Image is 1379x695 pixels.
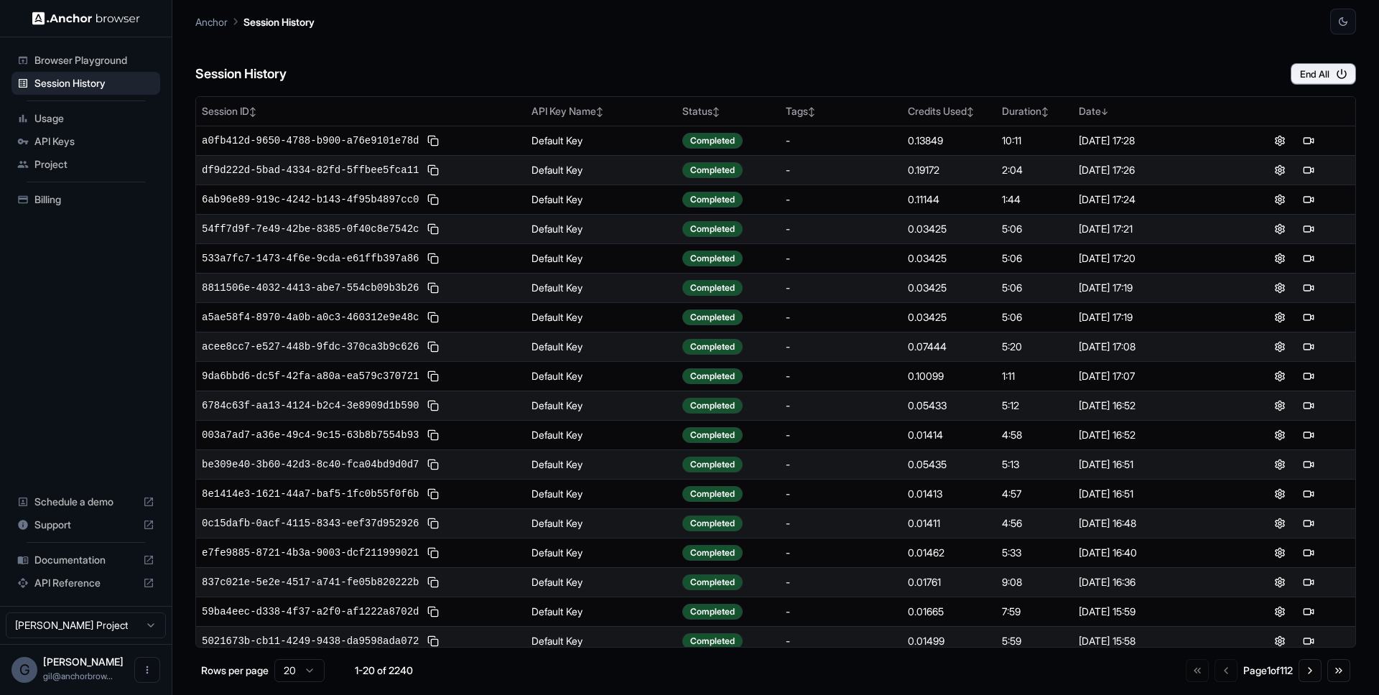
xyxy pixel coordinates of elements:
[1002,428,1067,442] div: 4:58
[786,605,896,619] div: -
[1079,222,1227,236] div: [DATE] 17:21
[1002,487,1067,501] div: 4:57
[908,310,990,325] div: 0.03425
[908,281,990,295] div: 0.03425
[1041,106,1049,117] span: ↕
[1002,134,1067,148] div: 10:11
[1002,104,1067,118] div: Duration
[786,251,896,266] div: -
[1002,340,1067,354] div: 5:20
[682,104,774,118] div: Status
[786,398,896,413] div: -
[682,309,743,325] div: Completed
[908,134,990,148] div: 0.13849
[526,214,677,243] td: Default Key
[1079,281,1227,295] div: [DATE] 17:19
[908,251,990,266] div: 0.03425
[682,251,743,266] div: Completed
[1079,516,1227,531] div: [DATE] 16:48
[1079,398,1227,413] div: [DATE] 16:52
[11,513,160,536] div: Support
[1079,634,1227,648] div: [DATE] 15:58
[786,310,896,325] div: -
[786,369,896,383] div: -
[202,428,419,442] span: 003a7ad7-a36e-49c4-9c15-63b8b7554b93
[786,340,896,354] div: -
[202,369,419,383] span: 9da6bbd6-dc5f-42fa-a80a-ea579c370721
[1002,634,1067,648] div: 5:59
[1079,428,1227,442] div: [DATE] 16:52
[682,192,743,207] div: Completed
[11,49,160,72] div: Browser Playground
[201,663,269,678] p: Rows per page
[1002,398,1067,413] div: 5:12
[11,490,160,513] div: Schedule a demo
[1002,457,1067,472] div: 5:13
[526,567,677,597] td: Default Key
[1079,192,1227,207] div: [DATE] 17:24
[786,104,896,118] div: Tags
[808,106,815,117] span: ↕
[202,310,419,325] span: a5ae58f4-8970-4a0b-a0c3-460312e9e48c
[786,134,896,148] div: -
[1079,457,1227,472] div: [DATE] 16:51
[202,104,520,118] div: Session ID
[34,518,137,532] span: Support
[34,76,154,90] span: Session History
[908,104,990,118] div: Credits Used
[526,508,677,538] td: Default Key
[682,457,743,472] div: Completed
[1002,605,1067,619] div: 7:59
[908,605,990,619] div: 0.01665
[1079,310,1227,325] div: [DATE] 17:19
[249,106,256,117] span: ↕
[682,574,743,590] div: Completed
[786,163,896,177] div: -
[712,106,720,117] span: ↕
[596,106,603,117] span: ↕
[11,153,160,176] div: Project
[908,428,990,442] div: 0.01414
[786,487,896,501] div: -
[908,398,990,413] div: 0.05433
[682,368,743,384] div: Completed
[202,398,419,413] span: 6784c63f-aa13-4124-b2c4-3e8909d1b590
[202,634,419,648] span: 5021673b-cb11-4249-9438-da9598ada072
[202,575,419,589] span: 837c021e-5e2e-4517-a741-fe05b820222b
[786,192,896,207] div: -
[202,457,419,472] span: be309e40-3b60-42d3-8c40-fca04bd9d0d7
[526,126,677,155] td: Default Key
[202,163,419,177] span: df9d222d-5bad-4334-82fd-5ffbee5fca11
[11,130,160,153] div: API Keys
[682,633,743,649] div: Completed
[202,605,419,619] span: 59ba4eec-d338-4f37-a2f0-af1222a8702d
[526,391,677,420] td: Default Key
[531,104,671,118] div: API Key Name
[34,111,154,126] span: Usage
[11,572,160,594] div: API Reference
[202,251,419,266] span: 533a7fc7-1473-4f6e-9cda-e61ffb397a86
[34,553,137,567] span: Documentation
[195,64,287,85] h6: Session History
[1002,575,1067,589] div: 9:08
[786,575,896,589] div: -
[682,486,743,502] div: Completed
[682,133,743,149] div: Completed
[1002,163,1067,177] div: 2:04
[11,107,160,130] div: Usage
[11,188,160,211] div: Billing
[34,495,137,509] span: Schedule a demo
[526,479,677,508] td: Default Key
[202,516,419,531] span: 0c15dafb-0acf-4115-8343-eef37d952926
[202,222,419,236] span: 54ff7d9f-7e49-42be-8385-0f40c8e7542c
[134,657,160,683] button: Open menu
[967,106,974,117] span: ↕
[908,546,990,560] div: 0.01462
[34,157,154,172] span: Project
[43,656,124,668] span: Gil Dankner
[786,281,896,295] div: -
[1002,369,1067,383] div: 1:11
[1079,163,1227,177] div: [DATE] 17:26
[1079,575,1227,589] div: [DATE] 16:36
[786,222,896,236] div: -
